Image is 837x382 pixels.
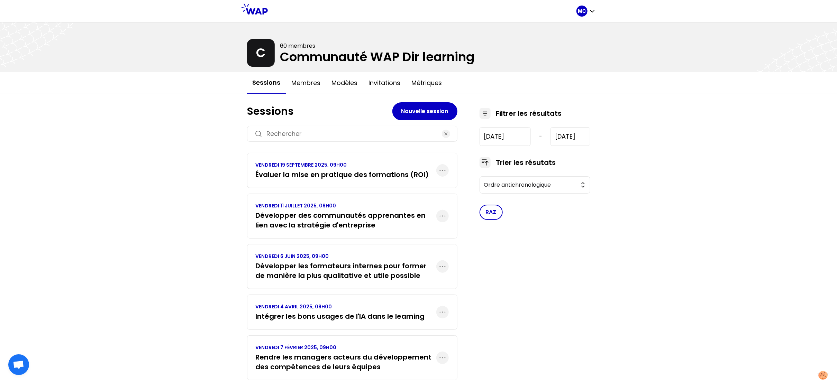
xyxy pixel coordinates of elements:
h3: Trier les résutats [496,158,556,167]
button: MC [576,6,596,17]
a: VENDREDI 6 JUIN 2025, 09H00Développer les formateurs internes pour former de manière la plus qual... [256,253,436,280]
h1: Sessions [247,105,392,118]
p: VENDREDI 11 JUILLET 2025, 09H00 [256,202,436,209]
button: Membres [286,73,326,93]
a: VENDREDI 7 FÉVRIER 2025, 09H00Rendre les managers acteurs du développement des compétences de leu... [256,344,436,372]
span: - [539,132,542,141]
h3: Développer des communautés apprenantes en lien avec la stratégie d'entreprise [256,211,436,230]
button: Sessions [247,72,286,94]
button: Invitations [363,73,406,93]
a: VENDREDI 19 SEPTEMBRE 2025, 09H00Évaluer la mise en pratique des formations (ROI) [256,161,429,179]
input: YYYY-M-D [480,127,531,146]
button: Nouvelle session [392,102,457,120]
p: VENDREDI 6 JUIN 2025, 09H00 [256,253,436,260]
p: MC [578,8,586,15]
div: Ouvrir le chat [8,354,29,375]
h3: Développer les formateurs internes pour former de manière la plus qualitative et utile possible [256,261,436,280]
button: Métriques [406,73,448,93]
a: VENDREDI 4 AVRIL 2025, 09H00Intégrer les bons usages de l'IA dans le learning [256,303,425,321]
button: Ordre antichronologique [480,176,590,194]
input: Rechercher [267,129,438,139]
p: VENDREDI 7 FÉVRIER 2025, 09H00 [256,344,436,351]
a: VENDREDI 11 JUILLET 2025, 09H00Développer des communautés apprenantes en lien avec la stratégie d... [256,202,436,230]
input: YYYY-M-D [551,127,590,146]
p: VENDREDI 4 AVRIL 2025, 09H00 [256,303,425,310]
span: Ordre antichronologique [484,181,576,189]
h3: Intégrer les bons usages de l'IA dans le learning [256,311,425,321]
h3: Évaluer la mise en pratique des formations (ROI) [256,170,429,179]
button: Modèles [326,73,363,93]
p: VENDREDI 19 SEPTEMBRE 2025, 09H00 [256,161,429,168]
h3: Rendre les managers acteurs du développement des compétences de leurs équipes [256,352,436,372]
button: RAZ [480,205,503,220]
h3: Filtrer les résultats [496,109,562,118]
